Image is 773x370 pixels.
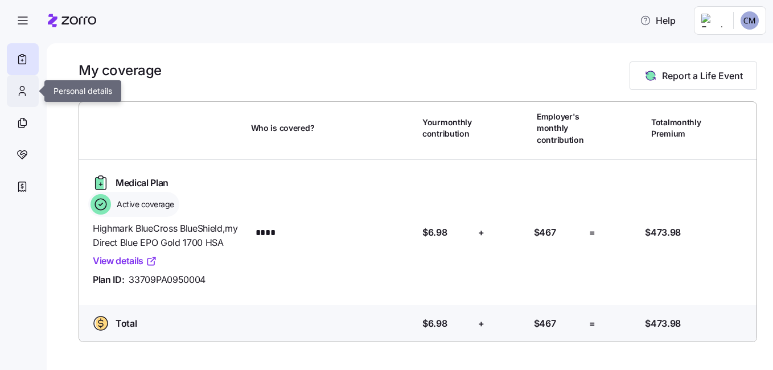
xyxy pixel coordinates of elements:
span: + [478,316,484,331]
span: $6.98 [422,225,447,240]
button: Help [631,9,685,32]
span: Medical Plan [116,176,168,190]
span: + [478,225,484,240]
a: View details [93,254,157,268]
span: Active coverage [113,199,174,210]
span: = [589,225,595,240]
span: 33709PA0950004 [129,273,205,287]
span: $473.98 [645,316,681,331]
span: Report a Life Event [662,69,743,83]
span: = [589,316,595,331]
span: Highmark BlueCross BlueShield , my Direct Blue EPO Gold 1700 HSA [93,221,242,250]
span: Total [116,316,137,331]
span: $467 [534,225,556,240]
span: Who is covered? [251,122,315,134]
img: Employer logo [701,14,724,27]
h1: My coverage [79,61,162,79]
span: $473.98 [645,225,681,240]
span: Plan ID: [93,273,124,287]
span: $6.98 [422,316,447,331]
img: c1461d6376370ef1e3ee002ffc571ab6 [741,11,759,30]
span: Total monthly Premium [651,117,701,140]
span: $467 [534,316,556,331]
button: Report a Life Event [630,61,757,90]
span: Employer's monthly contribution [537,111,585,146]
span: Your monthly contribution [422,117,472,140]
span: Help [640,14,676,27]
